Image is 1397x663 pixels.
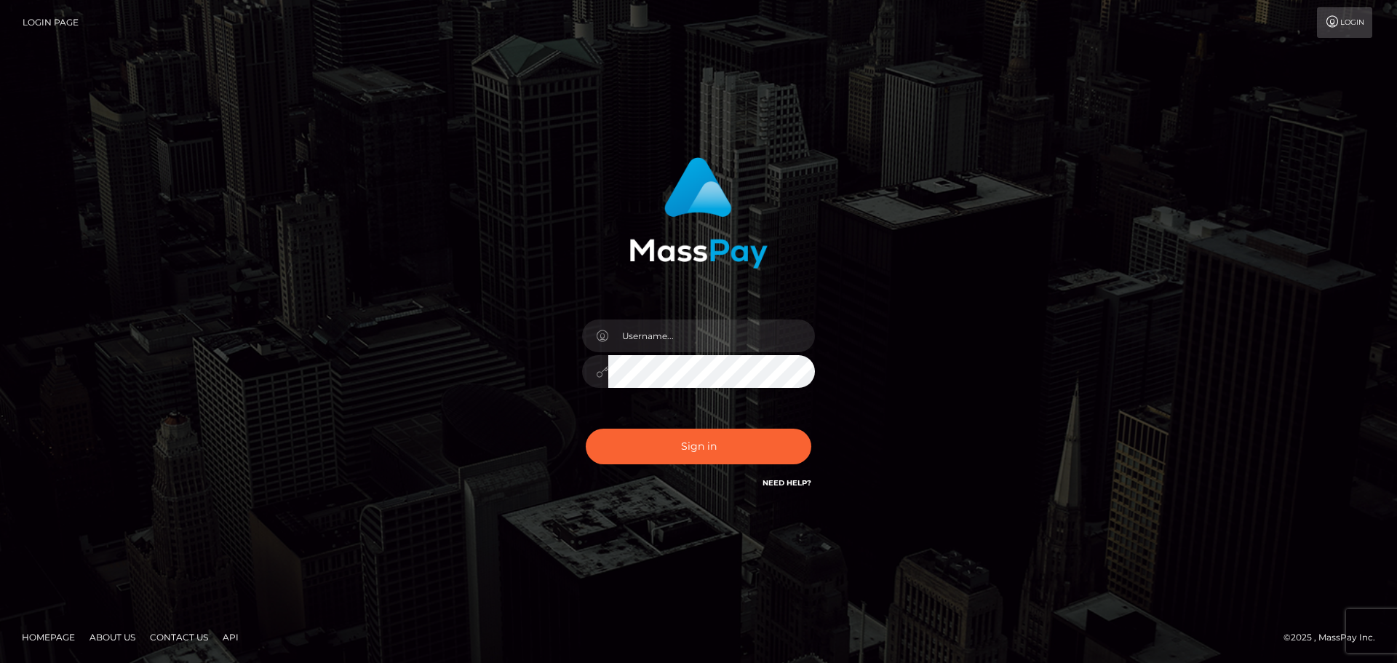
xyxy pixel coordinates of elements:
a: Homepage [16,626,81,648]
a: Contact Us [144,626,214,648]
a: API [217,626,244,648]
a: Login [1317,7,1372,38]
input: Username... [608,319,815,352]
a: About Us [84,626,141,648]
a: Need Help? [763,478,811,488]
button: Sign in [586,429,811,464]
div: © 2025 , MassPay Inc. [1283,630,1386,646]
a: Login Page [23,7,79,38]
img: MassPay Login [629,157,768,269]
